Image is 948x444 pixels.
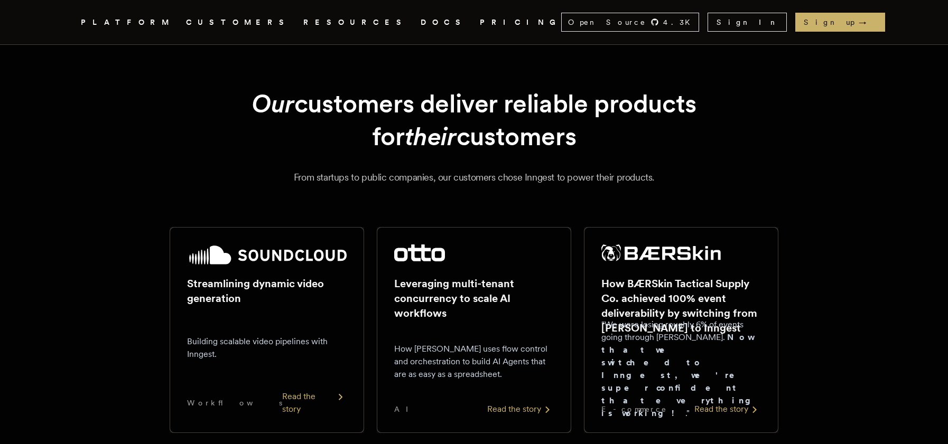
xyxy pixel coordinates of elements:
em: their [405,121,457,152]
span: Open Source [568,17,646,27]
div: Read the story [282,390,347,415]
h2: Streamlining dynamic video generation [187,276,347,306]
a: Sign In [708,13,787,32]
img: BÆRSkin Tactical Supply Co. [601,244,721,261]
a: Sign up [795,13,885,32]
button: PLATFORM [81,16,173,29]
a: BÆRSkin Tactical Supply Co. logoHow BÆRSkin Tactical Supply Co. achieved 100% event deliverabilit... [584,227,778,433]
span: 4.3 K [663,17,696,27]
h2: Leveraging multi-tenant concurrency to scale AI workflows [394,276,554,320]
h1: customers deliver reliable products for customers [195,87,753,153]
a: CUSTOMERS [186,16,291,29]
span: → [859,17,877,27]
p: Building scalable video pipelines with Inngest. [187,335,347,361]
strong: Now that we switched to Inngest, we're super confident that everything is working! [601,332,759,418]
div: Read the story [487,403,554,415]
img: SoundCloud [187,244,347,266]
img: Otto [394,244,445,261]
span: Workflows [187,398,282,408]
p: From startups to public companies, our customers chose Inngest to power their products. [94,170,854,185]
p: "We were losing roughly 6% of events going through [PERSON_NAME]. ." [601,318,761,420]
span: E-commerce [601,404,667,414]
p: How [PERSON_NAME] uses flow control and orchestration to build AI Agents that are as easy as a sp... [394,343,554,381]
a: DOCS [421,16,467,29]
em: Our [252,88,294,119]
a: PRICING [480,16,561,29]
button: RESOURCES [303,16,408,29]
a: SoundCloud logoStreamlining dynamic video generationBuilding scalable video pipelines with Innges... [170,227,364,433]
a: Otto logoLeveraging multi-tenant concurrency to scale AI workflowsHow [PERSON_NAME] uses flow con... [377,227,571,433]
h2: How BÆRSkin Tactical Supply Co. achieved 100% event deliverability by switching from [PERSON_NAME... [601,276,761,335]
span: AI [394,404,417,414]
div: Read the story [694,403,761,415]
